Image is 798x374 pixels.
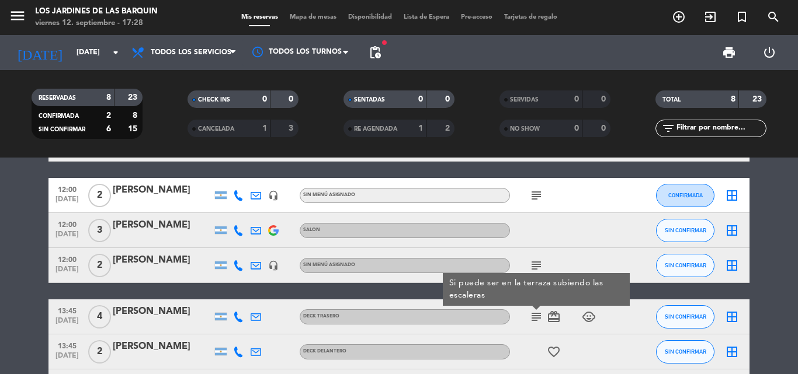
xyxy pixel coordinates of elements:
i: subject [529,310,543,324]
strong: 2 [106,111,111,120]
span: 3 [88,219,111,242]
i: subject [529,258,543,272]
strong: 23 [128,93,140,102]
strong: 23 [752,95,764,103]
span: RESERVADAS [39,95,76,101]
span: SIN CONFIRMAR [665,227,706,233]
span: 12:00 [53,217,82,230]
span: fiber_manual_record [381,39,388,46]
i: turned_in_not [735,10,749,24]
strong: 0 [289,95,296,103]
strong: 6 [106,125,111,133]
i: add_circle_outline [672,10,686,24]
span: SIN CONFIRMAR [665,348,706,355]
span: CANCELADA [198,126,234,132]
i: headset_mic [268,190,279,201]
span: SERVIDAS [510,97,539,103]
span: CONFIRMADA [39,113,79,119]
strong: 3 [289,124,296,132]
span: SIN CONFIRMAR [665,262,706,268]
span: Todos los servicios [151,48,231,57]
div: LOG OUT [749,35,789,70]
span: Mis reservas [235,14,284,20]
i: menu [9,7,26,25]
input: Filtrar por nombre... [675,122,766,135]
i: border_all [725,188,739,202]
span: 12:00 [53,252,82,265]
span: 13:45 [53,338,82,352]
span: NO SHOW [510,126,540,132]
span: [DATE] [53,195,82,209]
span: [DATE] [53,230,82,244]
span: 2 [88,340,111,363]
span: SALON [303,228,320,232]
span: SENTADAS [354,97,385,103]
span: 12:00 [53,182,82,195]
strong: 0 [601,95,608,103]
strong: 0 [262,95,267,103]
strong: 8 [106,93,111,102]
span: SIN CONFIRMAR [665,313,706,320]
i: power_settings_new [762,46,776,60]
button: menu [9,7,26,29]
span: TOTAL [662,97,681,103]
div: [PERSON_NAME] [113,253,212,268]
span: SIN CONFIRMAR [39,127,85,132]
span: 13:45 [53,303,82,317]
span: pending_actions [368,46,382,60]
i: arrow_drop_down [109,46,123,60]
span: Sin menú asignado [303,263,355,267]
div: Los jardines de las barquin [35,6,158,18]
div: [PERSON_NAME] [113,304,212,319]
span: RE AGENDADA [354,126,397,132]
i: filter_list [661,121,675,135]
button: CONFIRMADA [656,184,714,207]
div: Si puede ser en la terraza subiendo las escaleras [449,277,624,302]
i: search [766,10,780,24]
span: CONFIRMADA [668,192,703,198]
strong: 0 [418,95,423,103]
i: headset_mic [268,260,279,271]
span: 2 [88,254,111,277]
span: Pre-acceso [455,14,498,20]
i: [DATE] [9,40,71,65]
span: 2 [88,184,111,207]
span: print [722,46,736,60]
div: [PERSON_NAME] [113,183,212,198]
i: exit_to_app [703,10,717,24]
button: SIN CONFIRMAR [656,219,714,242]
strong: 0 [601,124,608,132]
span: Lista de Espera [398,14,455,20]
strong: 0 [445,95,452,103]
strong: 1 [418,124,423,132]
span: DECK TRASERO [303,314,339,319]
span: 4 [88,305,111,328]
i: border_all [725,345,739,359]
strong: 15 [128,125,140,133]
i: border_all [725,223,739,237]
i: border_all [725,310,739,324]
span: CHECK INS [198,97,230,103]
button: SIN CONFIRMAR [656,340,714,363]
span: DECK DELANTERO [303,349,346,354]
strong: 8 [133,111,140,120]
span: [DATE] [53,265,82,279]
span: Mapa de mesas [284,14,342,20]
i: card_giftcard [547,310,561,324]
i: favorite_border [547,345,561,359]
span: [DATE] [53,352,82,365]
div: viernes 12. septiembre - 17:28 [35,18,158,29]
strong: 1 [262,124,267,132]
i: child_care [582,310,596,324]
strong: 8 [731,95,735,103]
span: Tarjetas de regalo [498,14,563,20]
strong: 2 [445,124,452,132]
div: [PERSON_NAME] [113,218,212,233]
strong: 0 [574,124,579,132]
img: google-logo.png [268,225,279,236]
button: SIN CONFIRMAR [656,305,714,328]
button: SIN CONFIRMAR [656,254,714,277]
span: Sin menú asignado [303,193,355,197]
span: Disponibilidad [342,14,398,20]
i: border_all [725,258,739,272]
